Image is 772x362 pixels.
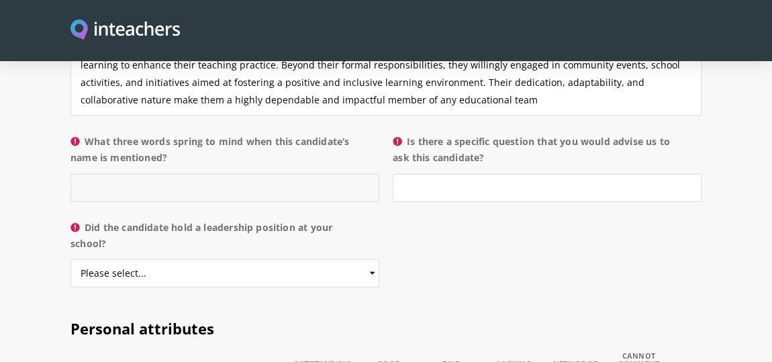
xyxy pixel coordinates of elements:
[70,318,214,338] span: Personal attributes
[70,134,379,174] label: What three words spring to mind when this candidate’s name is mentioned?
[70,19,180,42] a: Visit this site's homepage
[70,19,180,42] img: Inteachers
[70,220,379,260] label: Did the candidate hold a leadership position at your school?
[393,134,702,174] label: Is there a specific question that you would advise us to ask this candidate?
